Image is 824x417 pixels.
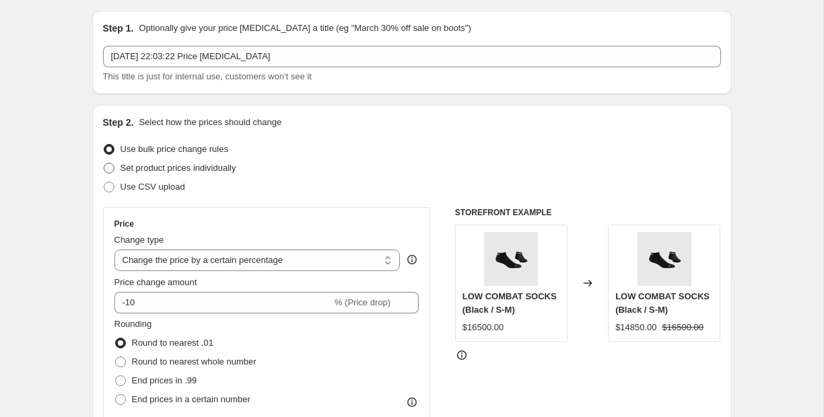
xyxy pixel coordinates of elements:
h2: Step 1. [103,22,134,35]
span: Use bulk price change rules [121,144,228,154]
span: This title is just for internal use, customers won't see it [103,71,312,81]
span: LOW COMBAT SOCKS (Black / S-M) [462,291,557,315]
h2: Step 2. [103,116,134,129]
strike: $16500.00 [662,321,703,334]
span: Price change amount [114,277,197,287]
p: Optionally give your price [MEDICAL_DATA] a title (eg "March 30% off sale on boots") [139,22,471,35]
div: help [405,253,419,266]
input: 30% off holiday sale [103,46,721,67]
h6: STOREFRONT EXAMPLE [455,207,721,218]
span: Round to nearest .01 [132,338,213,348]
h3: Price [114,219,134,229]
span: LOW COMBAT SOCKS (Black / S-M) [615,291,710,315]
input: -15 [114,292,332,313]
img: 3_5d8a7e6f-e7bb-48ff-9810-d4f82a17af12_80x.png [484,232,538,286]
span: Change type [114,235,164,245]
span: Round to nearest whole number [132,356,256,367]
span: % (Price drop) [335,297,390,307]
img: 3_5d8a7e6f-e7bb-48ff-9810-d4f82a17af12_80x.png [638,232,691,286]
span: End prices in .99 [132,375,197,385]
span: End prices in a certain number [132,394,250,404]
p: Select how the prices should change [139,116,281,129]
span: Rounding [114,319,152,329]
span: Use CSV upload [121,182,185,192]
div: $14850.00 [615,321,656,334]
div: $16500.00 [462,321,504,334]
span: Set product prices individually [121,163,236,173]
